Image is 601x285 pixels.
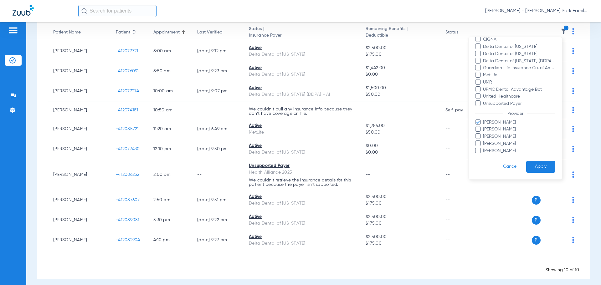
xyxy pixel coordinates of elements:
[483,65,555,71] span: Guardian Life Insurance Co. of America
[494,161,526,173] button: Cancel
[483,43,555,50] span: Delta Dental of [US_STATE]
[483,58,555,64] span: Delta Dental of [US_STATE] (DDPA) - AI
[503,111,527,116] span: Provider
[526,161,555,173] button: Apply
[483,79,555,86] span: UMR
[483,100,555,107] span: Unsupported Payer
[483,140,555,147] span: [PERSON_NAME]
[483,93,555,100] span: United Healthcare
[483,51,555,57] span: Delta Dental of [US_STATE]
[483,148,555,154] span: [PERSON_NAME]
[483,72,555,79] span: MetLife
[483,119,555,126] span: [PERSON_NAME]
[483,36,555,43] span: CIGNA
[483,126,555,133] span: [PERSON_NAME]
[483,86,555,93] span: UPMC Dental Advantage Bot
[483,133,555,140] span: [PERSON_NAME]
